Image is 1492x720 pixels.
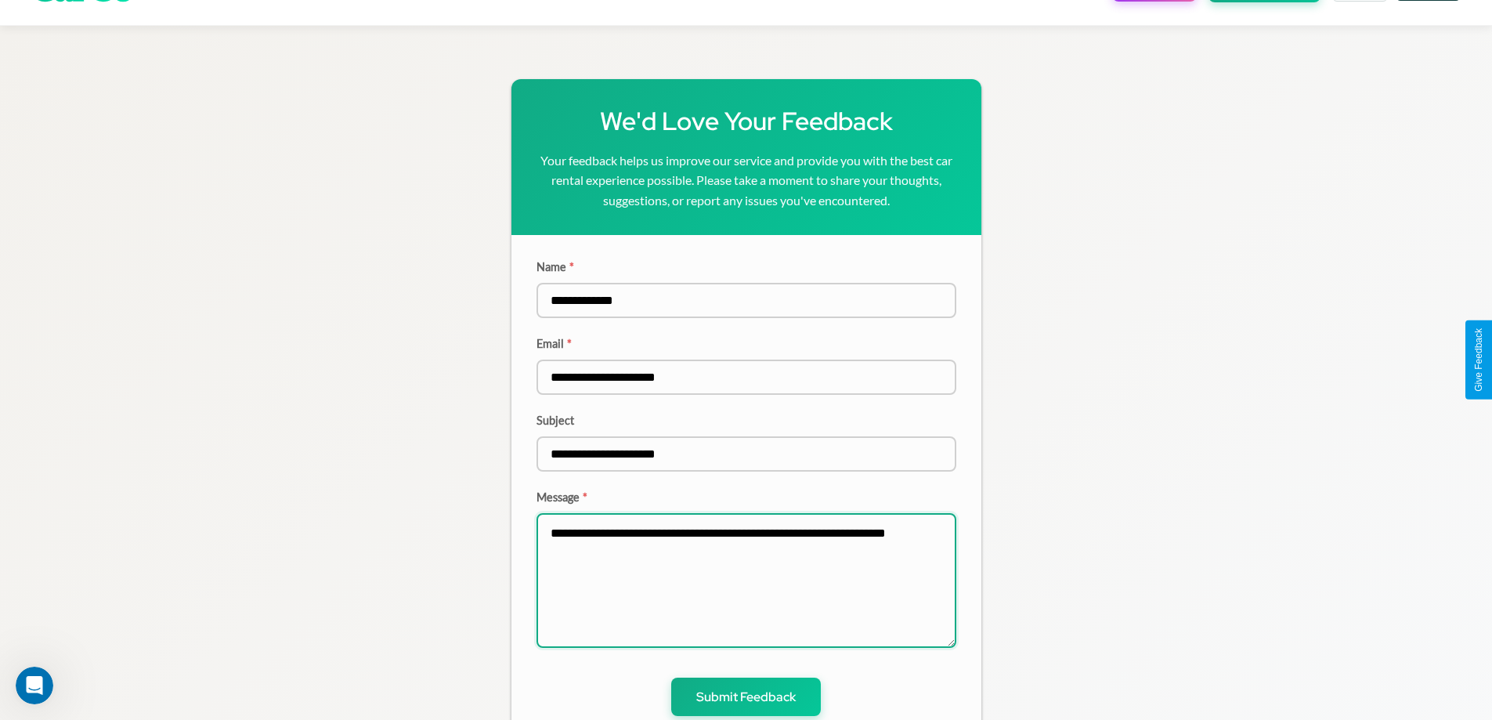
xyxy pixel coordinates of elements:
label: Email [536,337,956,350]
button: Submit Feedback [671,678,821,716]
div: Give Feedback [1473,328,1484,392]
p: Your feedback helps us improve our service and provide you with the best car rental experience po... [536,150,956,211]
h1: We'd Love Your Feedback [536,104,956,138]
label: Name [536,260,956,273]
label: Message [536,490,956,504]
label: Subject [536,414,956,427]
iframe: Intercom live chat [16,667,53,704]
